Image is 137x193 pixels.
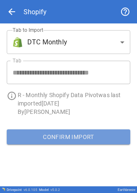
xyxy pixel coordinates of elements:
p: By [PERSON_NAME] [18,108,130,116]
label: Tab to Import [13,26,43,33]
span: DTC Monthly [27,37,67,47]
span: v 6.0.105 [24,188,37,192]
label: Tab [13,57,21,64]
img: Drivepoint [2,188,5,191]
span: v 5.0.2 [50,188,60,192]
div: Earthbreeze [118,188,135,192]
button: Confirm Import [7,129,130,144]
div: Shopify [24,8,47,16]
div: Drivepoint [7,188,37,192]
div: Model [39,188,60,192]
span: arrow_back [7,7,17,17]
p: R - Monthly Shopify Data Pivot was last imported [DATE] [18,91,130,108]
span: info_outline [7,91,17,101]
img: brand icon not found [13,37,23,47]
